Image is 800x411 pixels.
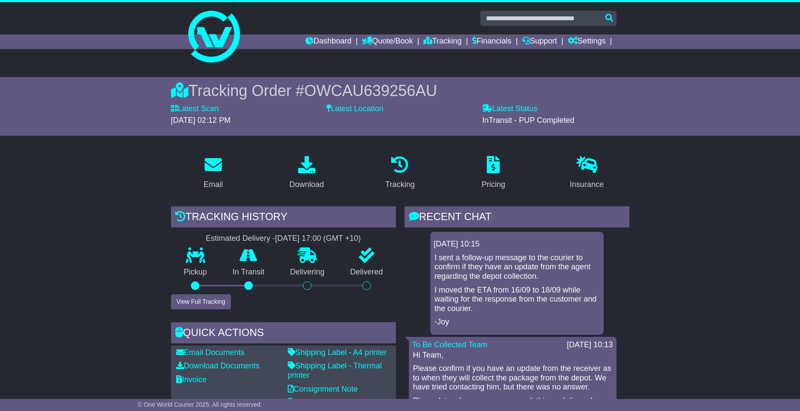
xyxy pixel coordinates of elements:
a: Email Documents [176,348,245,357]
div: Email [203,179,223,190]
a: Quote/Book [362,34,413,49]
span: © One World Courier 2025. All rights reserved. [138,401,262,408]
a: Pricing [476,153,511,193]
p: Delivered [337,268,396,277]
p: I moved the ETA from 16/09 to 18/09 while waiting for the response from the customer and the cour... [435,286,599,314]
div: RECENT CHAT [405,206,629,230]
button: View Full Tracking [171,294,231,309]
div: Tracking history [171,206,396,230]
a: Tracking [380,153,420,193]
div: Pricing [482,179,505,190]
a: Shipping Label - A4 printer [288,348,387,357]
span: InTransit - PUP Completed [482,116,574,125]
p: Delivering [277,268,338,277]
label: Latest Scan [171,104,219,114]
div: [DATE] 10:15 [434,240,600,249]
p: Please confirm if you have an update from the receiver as to when they will collect the package f... [413,364,612,392]
a: Tracking [423,34,461,49]
a: Insurance [564,153,610,193]
a: Invoice [176,375,207,384]
p: -Joy [435,318,599,327]
div: Download [289,179,324,190]
div: [DATE] 10:13 [567,340,613,350]
div: Insurance [570,179,604,190]
div: Quick Actions [171,322,396,346]
a: Download Documents [176,361,260,370]
p: In Transit [220,268,277,277]
div: Tracking Order # [171,81,629,100]
a: Email [198,153,228,193]
a: Support [522,34,557,49]
a: Consignment Note [288,385,358,393]
a: Download [284,153,330,193]
a: Dashboard [305,34,352,49]
div: [DATE] 17:00 (GMT +10) [275,234,361,243]
div: Tracking [385,179,414,190]
span: OWCAU639256AU [304,82,437,100]
label: Latest Location [327,104,383,114]
a: Financials [472,34,511,49]
label: Latest Status [482,104,537,114]
a: To Be Collected Team [412,340,488,349]
p: Pickup [171,268,220,277]
p: Hi Team, [413,351,612,360]
p: I sent a follow-up message to the courier to confirm if they have an update from the agent regard... [435,253,599,281]
a: Settings [568,34,606,49]
a: Original Address Label [288,398,372,407]
a: Shipping Label - Thermal printer [288,361,382,380]
div: Estimated Delivery - [171,234,396,243]
span: [DATE] 02:12 PM [171,116,231,125]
